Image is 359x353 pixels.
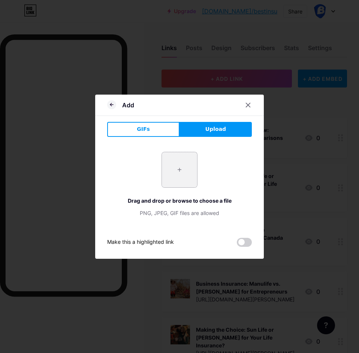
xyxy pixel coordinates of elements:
[107,238,174,247] div: Make this a highlighted link
[107,122,179,137] button: GIFs
[122,101,134,110] div: Add
[137,125,150,133] span: GIFs
[179,122,252,137] button: Upload
[107,197,252,205] div: Drag and drop or browse to choose a file
[107,209,252,217] div: PNG, JPEG, GIF files are allowed
[205,125,226,133] span: Upload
